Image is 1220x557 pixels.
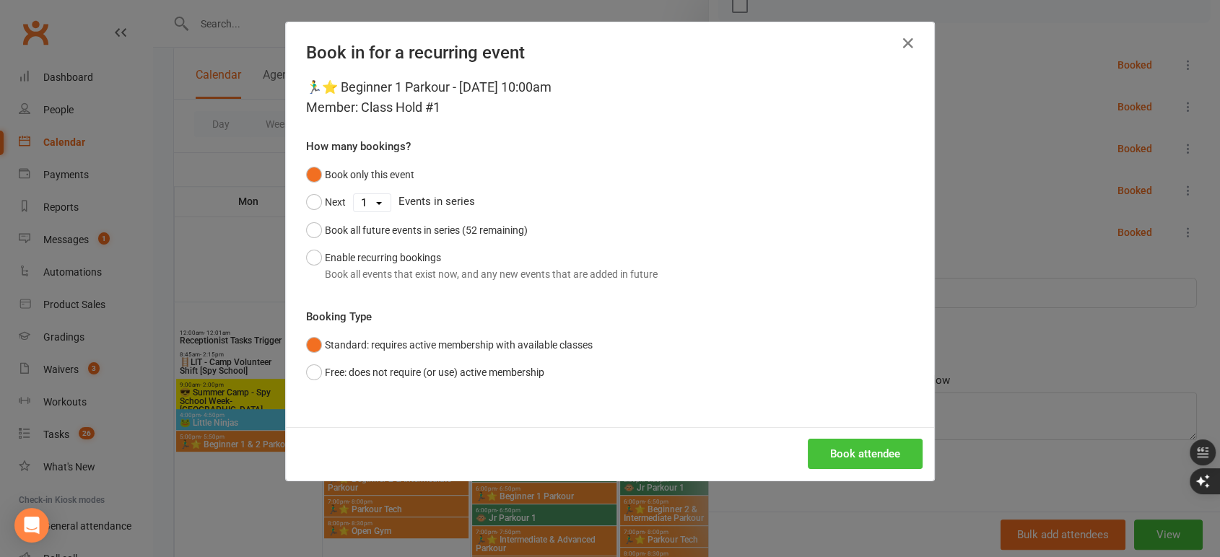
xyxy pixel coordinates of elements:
[306,77,914,118] div: 🏃‍♂️⭐ Beginner 1 Parkour - [DATE] 10:00am Member: Class Hold #1
[14,508,49,543] div: Open Intercom Messenger
[306,138,411,155] label: How many bookings?
[306,359,544,386] button: Free: does not require (or use) active membership
[325,266,658,282] div: Book all events that exist now, and any new events that are added in future
[306,43,914,63] h4: Book in for a recurring event
[306,308,372,325] label: Booking Type
[306,188,914,216] div: Events in series
[306,331,593,359] button: Standard: requires active membership with available classes
[808,439,923,469] button: Book attendee
[897,32,920,55] button: Close
[306,244,658,288] button: Enable recurring bookingsBook all events that exist now, and any new events that are added in future
[325,222,528,238] div: Book all future events in series (52 remaining)
[306,161,414,188] button: Book only this event
[306,216,528,244] button: Book all future events in series (52 remaining)
[306,188,346,216] button: Next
